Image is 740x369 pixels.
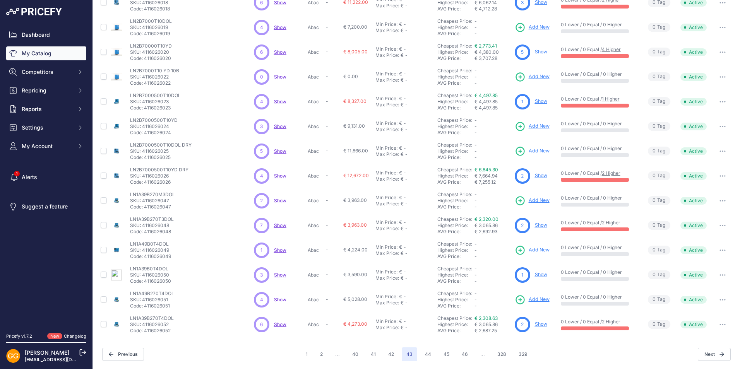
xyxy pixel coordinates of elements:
button: Go to page 1 [301,347,312,361]
div: - [404,27,408,34]
span: Active [680,98,707,106]
p: LN2B7000500T10DOL DRY [130,142,192,148]
a: € 2,773.41 [474,43,497,49]
span: - [326,24,328,30]
button: Repricing [6,84,86,97]
div: Max Price: [375,52,399,58]
p: Code: 4116026018 [130,6,189,12]
span: - [326,148,328,154]
p: LN2B7000500T10DOL [130,92,181,99]
span: Active [680,24,707,31]
span: 0 [653,147,656,155]
div: Min Price: [375,170,397,176]
a: Show [274,272,286,278]
a: Show [274,247,286,253]
p: 0 Lower / 0 Equal / 0 Higher [561,71,637,77]
button: My Account [6,139,86,153]
a: Show [535,272,547,277]
span: € 4,380.00 [474,49,499,55]
p: Abac [308,123,323,130]
div: Highest Price: [437,49,474,55]
a: Show [274,198,286,203]
div: € [399,21,402,27]
span: € 4,497.85 [474,99,498,104]
div: AVG Price: [437,55,474,62]
a: Cheapest Price: [437,117,472,123]
button: Go to page 2 [315,347,327,361]
a: Cheapest Price: [437,43,472,49]
span: Show [274,222,286,228]
div: € [399,170,402,176]
p: Code: 4116026047 [130,204,175,210]
span: 0 [653,73,656,80]
a: Show [274,173,286,179]
p: Abac [308,173,323,179]
a: Show [535,321,547,327]
span: - [474,191,477,197]
a: 2 Higher [602,170,620,176]
p: SKU: 4116026022 [130,74,179,80]
span: - [474,148,477,154]
a: Show [274,297,286,302]
a: Cheapest Price: [437,142,472,148]
div: € [401,52,404,58]
span: Competitors [22,68,72,76]
p: Abac [308,24,323,31]
div: € [401,201,404,207]
a: Cheapest Price: [437,266,472,272]
span: - [474,204,477,210]
div: Highest Price: [437,99,474,105]
div: Highest Price: [437,173,474,179]
span: Active [680,197,707,205]
a: 2 Higher [602,220,620,226]
span: Active [680,123,707,130]
a: My Catalog [6,46,86,60]
span: € 3,963.00 [343,197,367,203]
a: Show [274,49,286,55]
div: Highest Price: [437,24,474,31]
button: Go to page 328 [493,347,511,361]
p: 0 Lower / 0 Equal / [561,170,637,176]
div: - [404,3,408,9]
div: € [401,176,404,182]
p: SKU: 4116026025 [130,148,192,154]
a: Add New [515,72,550,82]
a: Add New [515,245,550,256]
span: 0 [653,172,656,179]
a: Cheapest Price: [437,241,472,247]
a: Cheapest Price: [437,92,472,98]
div: € [401,27,404,34]
p: LN1A39B270M3DOL [130,191,175,198]
div: AVG Price: [437,80,474,86]
span: 0 [653,48,656,56]
div: Max Price: [375,102,399,108]
div: € [399,195,402,201]
div: Max Price: [375,126,399,133]
button: Go to page 41 [366,347,380,361]
div: AVG Price: [437,105,474,111]
div: € 4,497.85 [474,105,512,111]
span: Active [680,73,707,81]
div: Min Price: [375,120,397,126]
div: - [402,145,406,151]
span: € 12,672.00 [343,173,369,178]
a: Cheapest Price: [437,290,472,296]
span: - [474,31,477,36]
div: Max Price: [375,201,399,207]
span: 0 [653,123,656,130]
a: Dashboard [6,28,86,42]
a: Show [274,321,286,327]
div: - [402,170,406,176]
span: Add New [529,123,550,130]
p: Code: 4116026023 [130,105,181,111]
span: Settings [22,124,72,132]
p: Abac [308,148,323,154]
a: Add New [515,146,550,157]
span: - [474,68,477,73]
a: 4 Higher [602,46,621,52]
img: Pricefy Logo [6,8,62,15]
